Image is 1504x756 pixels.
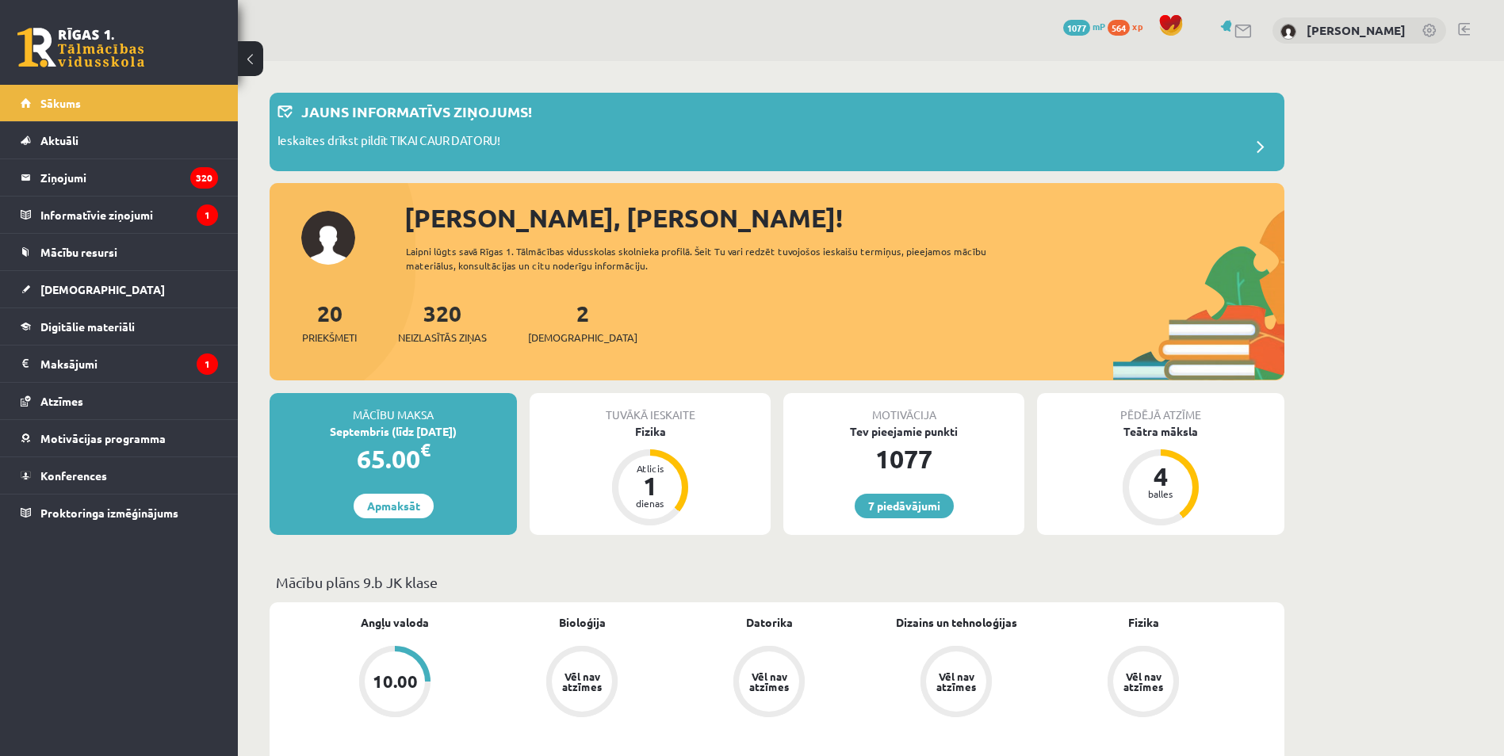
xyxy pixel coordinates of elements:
a: Vēl nav atzīmes [863,646,1050,720]
a: 20Priekšmeti [302,299,357,346]
div: 1 [626,473,674,498]
a: Teātra māksla 4 balles [1037,423,1284,528]
div: 4 [1137,464,1184,489]
span: [DEMOGRAPHIC_DATA] [528,330,637,346]
a: 10.00 [301,646,488,720]
div: Teātra māksla [1037,423,1284,440]
div: Vēl nav atzīmes [1121,671,1165,692]
span: Priekšmeti [302,330,357,346]
a: Fizika Atlicis 1 dienas [530,423,771,528]
div: Pēdējā atzīme [1037,393,1284,423]
a: Informatīvie ziņojumi1 [21,197,218,233]
a: Fizika [1128,614,1159,631]
span: 564 [1108,20,1130,36]
i: 1 [197,204,218,226]
span: Atzīmes [40,394,83,408]
div: Septembris (līdz [DATE]) [270,423,517,440]
div: Vēl nav atzīmes [747,671,791,692]
div: Vēl nav atzīmes [934,671,978,692]
i: 320 [190,167,218,189]
span: 1077 [1063,20,1090,36]
div: 65.00 [270,440,517,478]
legend: Maksājumi [40,346,218,382]
a: Jauns informatīvs ziņojums! Ieskaites drīkst pildīt TIKAI CAUR DATORU! [277,101,1276,163]
div: Tuvākā ieskaite [530,393,771,423]
a: Atzīmes [21,383,218,419]
a: Motivācijas programma [21,420,218,456]
a: Konferences [21,457,218,494]
span: Sākums [40,96,81,110]
a: Ziņojumi320 [21,159,218,196]
div: Motivācija [783,393,1024,423]
a: Datorika [746,614,793,631]
legend: Ziņojumi [40,159,218,196]
a: Rīgas 1. Tālmācības vidusskola [17,28,144,67]
a: 564 xp [1108,20,1150,32]
a: Angļu valoda [361,614,429,631]
legend: Informatīvie ziņojumi [40,197,218,233]
img: Dmitrijs Poļakovs [1280,24,1296,40]
a: [PERSON_NAME] [1307,22,1406,38]
span: [DEMOGRAPHIC_DATA] [40,282,165,296]
i: 1 [197,353,218,375]
a: 320Neizlasītās ziņas [398,299,487,346]
div: 1077 [783,440,1024,478]
a: [DEMOGRAPHIC_DATA] [21,271,218,307]
span: Konferences [40,468,107,483]
div: Laipni lūgts savā Rīgas 1. Tālmācības vidusskolas skolnieka profilā. Šeit Tu vari redzēt tuvojošo... [406,244,1015,273]
a: Aktuāli [21,122,218,158]
span: Neizlasītās ziņas [398,330,487,346]
div: [PERSON_NAME], [PERSON_NAME]! [404,199,1284,237]
a: Apmaksāt [354,494,434,518]
a: Dizains un tehnoloģijas [896,614,1017,631]
div: Vēl nav atzīmes [560,671,604,692]
a: Maksājumi1 [21,346,218,382]
div: 10.00 [373,673,418,690]
span: mP [1093,20,1105,32]
a: Bioloģija [559,614,606,631]
a: Vēl nav atzīmes [488,646,675,720]
span: Aktuāli [40,133,78,147]
a: Sākums [21,85,218,121]
p: Ieskaites drīkst pildīt TIKAI CAUR DATORU! [277,132,500,154]
div: Tev pieejamie punkti [783,423,1024,440]
span: Motivācijas programma [40,431,166,445]
div: Atlicis [626,464,674,473]
a: 1077 mP [1063,20,1105,32]
span: Mācību resursi [40,245,117,259]
div: Mācību maksa [270,393,517,423]
div: dienas [626,498,674,508]
a: Vēl nav atzīmes [1050,646,1237,720]
a: 2[DEMOGRAPHIC_DATA] [528,299,637,346]
a: Proktoringa izmēģinājums [21,494,218,531]
a: Digitālie materiāli [21,308,218,345]
div: balles [1137,489,1184,498]
a: Vēl nav atzīmes [675,646,863,720]
p: Jauns informatīvs ziņojums! [301,101,532,122]
div: Fizika [530,423,771,440]
a: 7 piedāvājumi [855,494,954,518]
span: Digitālie materiāli [40,319,135,334]
span: Proktoringa izmēģinājums [40,506,178,520]
span: xp [1132,20,1142,32]
span: € [420,438,431,461]
p: Mācību plāns 9.b JK klase [276,571,1278,593]
a: Mācību resursi [21,234,218,270]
